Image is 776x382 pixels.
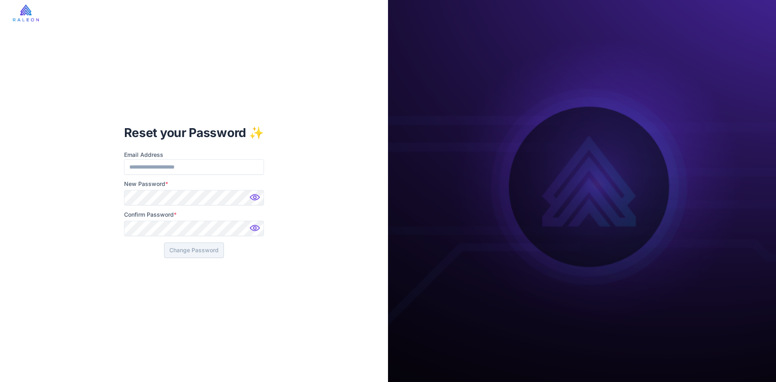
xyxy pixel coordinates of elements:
[13,4,39,21] img: raleon-logo-whitebg.9aac0268.jpg
[124,210,264,219] label: Confirm Password
[164,243,224,258] button: Change Password
[124,150,264,159] label: Email Address
[248,192,264,208] img: Password hidden
[248,222,264,238] img: Password hidden
[124,125,264,141] h1: Reset your Password ✨
[124,179,264,188] label: New Password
